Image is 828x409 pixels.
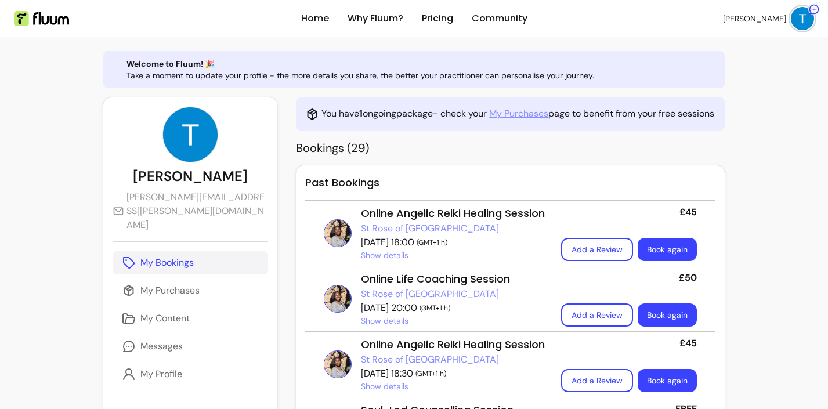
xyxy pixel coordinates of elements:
p: [DATE] 18:30 [361,367,551,381]
p: [DATE] 20:00 [361,301,551,315]
a: Pricing [422,12,453,26]
a: Book again [638,303,697,327]
p: My Profile [140,367,182,381]
a: Book again [638,238,697,261]
a: Messages [113,335,268,358]
img: avatar [163,107,218,162]
span: [PERSON_NAME] [723,13,786,24]
p: Messages [140,339,183,353]
img: avatar [791,7,814,30]
img: Picture of St Rose of London [324,350,352,378]
a: St Rose of [GEOGRAPHIC_DATA] [361,222,499,236]
a: My Profile [113,363,268,386]
h2: Past Bookings [305,175,715,201]
a: My Purchases [113,279,268,302]
div: You have ongoing package - check your page to benefit from your free sessions [296,97,724,131]
p: [PERSON_NAME] [133,167,248,186]
img: Picture of St Rose of London [324,219,352,247]
p: Take a moment to update your profile - the more details you share, the better your practitioner c... [126,70,594,81]
p: My Content [140,312,190,325]
button: Add a Review [561,369,633,392]
p: My Purchases [140,284,200,298]
div: Online Angelic Reiki Healing Session [361,205,551,222]
b: Welcome to Fluum! 🎉 [126,59,215,69]
a: My Bookings [113,251,268,274]
a: Book again [638,369,697,392]
span: Click to open Provider profile [361,287,499,301]
span: Show details [361,249,408,261]
span: ( GMT+1 h ) [415,369,446,378]
a: My Purchases [489,107,548,121]
p: £45 [679,336,697,350]
a: My Content [113,307,268,330]
span: Click to open Provider profile [361,222,499,236]
img: Picture of St Rose of London [324,285,352,313]
p: £50 [679,271,697,285]
span: Show details [361,315,408,327]
button: Add a Review [561,303,633,327]
a: Why Fluum? [348,12,403,26]
button: avatar[PERSON_NAME] [723,7,814,30]
span: ( GMT+1 h ) [420,303,450,313]
p: [DATE] 18:00 [361,236,551,249]
span: ( GMT+1 h ) [417,238,447,247]
h2: Bookings ( 29 ) [296,140,724,156]
a: Home [301,12,329,26]
span: Click to open Provider profile [361,353,499,367]
a: Community [472,12,527,26]
span: Show details [361,381,408,392]
p: £45 [679,205,697,219]
p: My Bookings [140,256,194,270]
a: St Rose of [GEOGRAPHIC_DATA] [361,287,499,301]
button: Add a Review [561,238,633,261]
img: Fluum Logo [14,11,69,26]
a: [PERSON_NAME][EMAIL_ADDRESS][PERSON_NAME][DOMAIN_NAME] [113,190,268,232]
div: Online Angelic Reiki Healing Session [361,336,551,353]
div: Online Life Coaching Session [361,271,551,287]
b: 1 [359,107,363,120]
a: St Rose of [GEOGRAPHIC_DATA] [361,353,499,367]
